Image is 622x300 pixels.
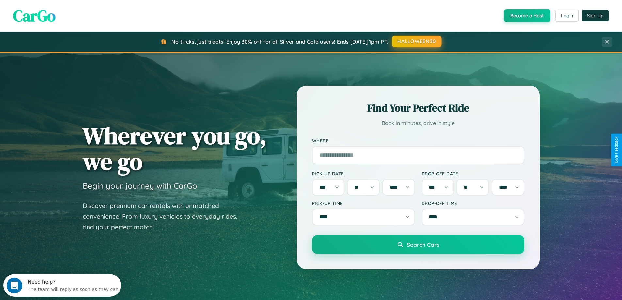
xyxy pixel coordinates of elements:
[312,138,524,143] label: Where
[555,10,579,22] button: Login
[83,123,267,174] h1: Wherever you go, we go
[7,278,22,293] iframe: Intercom live chat
[13,5,56,26] span: CarGo
[3,3,121,21] div: Open Intercom Messenger
[392,36,442,47] button: HALLOWEEN30
[312,235,524,254] button: Search Cars
[422,200,524,206] label: Drop-off Time
[312,118,524,128] p: Book in minutes, drive in style
[3,274,121,297] iframe: Intercom live chat discovery launcher
[582,10,609,21] button: Sign Up
[312,171,415,176] label: Pick-up Date
[83,181,197,191] h3: Begin your journey with CarGo
[422,171,524,176] label: Drop-off Date
[614,137,619,163] div: Give Feedback
[83,200,246,232] p: Discover premium car rentals with unmatched convenience. From luxury vehicles to everyday rides, ...
[407,241,439,248] span: Search Cars
[312,101,524,115] h2: Find Your Perfect Ride
[171,39,388,45] span: No tricks, just treats! Enjoy 30% off for all Silver and Gold users! Ends [DATE] 1pm PT.
[24,6,115,11] div: Need help?
[24,11,115,18] div: The team will reply as soon as they can
[504,9,550,22] button: Become a Host
[312,200,415,206] label: Pick-up Time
